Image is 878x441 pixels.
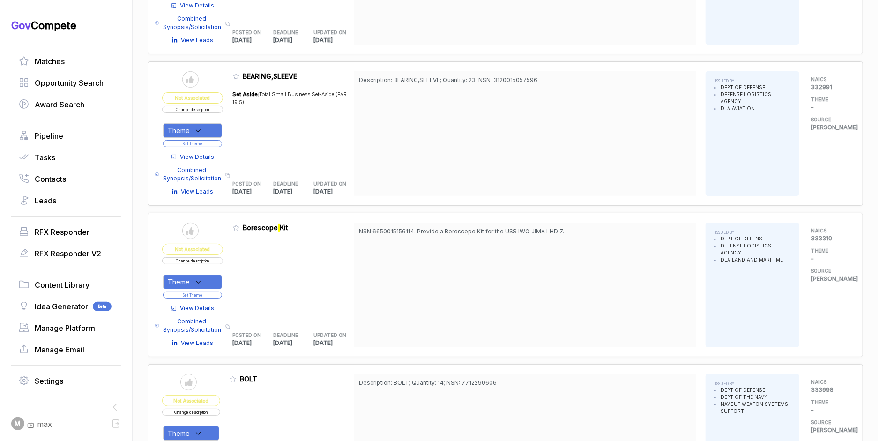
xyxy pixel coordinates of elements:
span: Combined Synopsis/Solicitation [163,15,223,31]
h5: POSTED ON [233,180,259,187]
p: [DATE] [233,36,274,45]
span: RFX Responder V2 [35,248,101,259]
span: Award Search [35,99,84,110]
button: Change description [162,106,223,113]
li: DEPT OF DEFENSE [721,84,790,91]
p: 333310 [811,234,848,243]
span: Contacts [35,173,66,185]
p: [DATE] [314,187,355,196]
h5: SOURCE [811,268,848,275]
a: Content Library [19,279,113,291]
h5: THEME [811,96,848,103]
span: Opportunity Search [35,77,104,89]
span: Beta [93,302,112,311]
button: Set Theme [163,140,222,147]
li: DEPT OF DEFENSE [721,387,790,394]
span: NSN 6650015156114. Provide a Borescope Kit for the USS IWO JIMA LHD 7. [359,228,564,235]
span: Settings [35,375,63,387]
a: Contacts [19,173,113,185]
h5: ISSUED BY [715,78,790,84]
a: Combined Synopsis/Solicitation [155,317,223,334]
span: Gov [11,19,31,31]
p: [DATE] [273,36,314,45]
h1: Compete [11,19,121,32]
a: RFX Responder V2 [19,248,113,259]
a: Manage Email [19,344,113,355]
span: View Leads [181,339,214,347]
a: Pipeline [19,130,113,142]
span: Total Small Business Set-Aside (FAR 19.5) [233,91,347,105]
p: [PERSON_NAME] [811,275,848,283]
h5: DEADLINE [273,29,299,36]
h5: UPDATED ON [314,29,340,36]
a: Opportunity Search [19,77,113,89]
a: Combined Synopsis/Solicitation [155,15,223,31]
p: 333998 [811,386,848,394]
li: DLA LAND AND MARITIME [721,256,790,263]
li: DEPT OF DEFENSE [721,235,790,242]
span: M [15,419,21,429]
a: Manage Platform [19,322,113,334]
span: View Details [180,304,215,313]
button: Change description [162,409,220,416]
h5: ISSUED BY [715,381,790,387]
span: Theme [168,277,190,287]
span: max [37,419,52,430]
p: - [811,406,848,414]
li: DEPT OF THE NAVY [721,394,790,401]
p: - [811,103,848,112]
p: [DATE] [233,339,274,347]
span: Description: BOLT; Quantity: 14; NSN: 7712290606 [359,379,497,386]
span: Description: BEARING,SLEEVE; Quantity: 23; NSN: 3120015057596 [359,76,537,83]
span: Leads [35,195,56,206]
h5: THEME [811,247,848,254]
button: Set Theme [163,292,222,299]
span: Pipeline [35,130,63,142]
p: [DATE] [314,36,355,45]
span: BEARING,SLEEVE [243,72,298,80]
span: Theme [168,126,190,135]
h5: THEME [811,399,848,406]
h5: SOURCE [811,419,848,426]
li: DEFENSE LOGISTICS AGENCY [721,91,790,105]
span: Manage Platform [35,322,95,334]
h5: UPDATED ON [314,332,340,339]
span: Not Associated [162,244,223,255]
li: NAVSUP WEAPON SYSTEMS SUPPORT [721,401,790,415]
span: Not Associated [162,395,220,406]
h5: POSTED ON [233,29,259,36]
span: Tasks [35,152,55,163]
a: Matches [19,56,113,67]
span: Combined Synopsis/Solicitation [163,317,223,334]
a: RFX Responder [19,226,113,238]
span: View Details [180,1,215,10]
h5: NAICS [811,227,848,234]
li: DLA AVIATION [721,105,790,112]
span: Matches [35,56,65,67]
a: Award Search [19,99,113,110]
p: - [811,254,848,263]
h5: SOURCE [811,116,848,123]
h5: DEADLINE [273,180,299,187]
span: Set Aside: [233,91,260,97]
span: View Details [180,153,215,161]
span: BOLT [240,375,257,383]
span: Content Library [35,279,89,291]
p: [PERSON_NAME] [811,426,848,434]
li: DEFENSE LOGISTICS AGENCY [721,242,790,256]
span: Kit [280,224,289,232]
a: Tasks [19,152,113,163]
span: Theme [168,428,190,438]
h5: NAICS [811,76,848,83]
span: Not Associated [162,92,223,104]
p: [DATE] [233,187,274,196]
span: View Leads [181,187,214,196]
h5: DEADLINE [273,332,299,339]
a: Idea GeneratorBeta [19,301,113,312]
p: [PERSON_NAME] [811,123,848,132]
a: Leads [19,195,113,206]
h5: NAICS [811,379,848,386]
h5: POSTED ON [233,332,259,339]
p: [DATE] [273,339,314,347]
span: RFX Responder [35,226,89,238]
